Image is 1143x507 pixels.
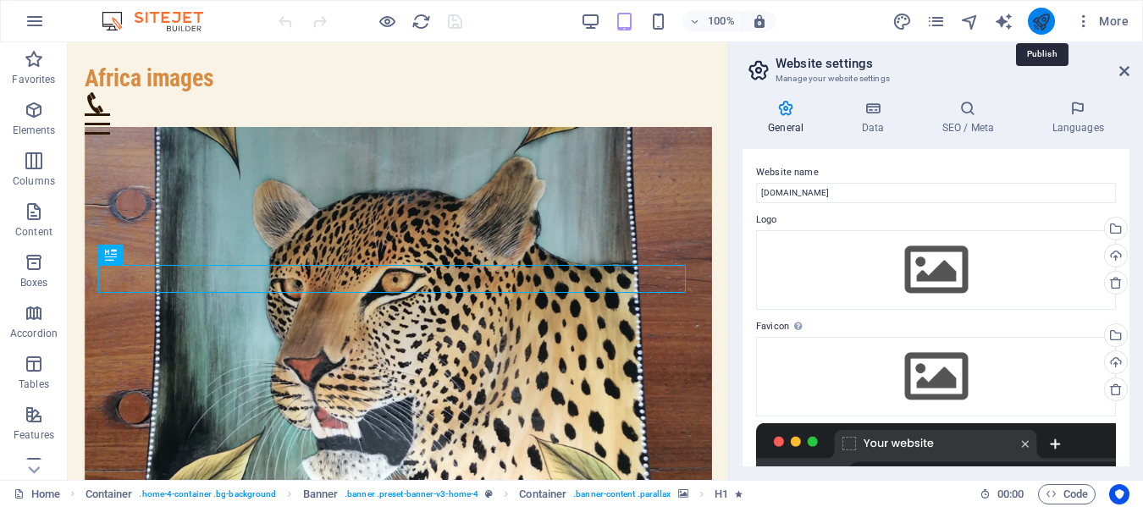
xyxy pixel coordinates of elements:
p: Content [15,225,52,239]
h6: Session time [980,484,1024,504]
span: More [1075,13,1129,30]
span: : [1009,488,1012,500]
span: . home-4-container .bg-background [139,484,276,504]
i: On resize automatically adjust zoom level to fit chosen device. [752,14,767,29]
div: Select files from the file manager, stock photos, or upload file(s) [756,230,1116,310]
i: Element contains an animation [735,489,743,499]
i: Reload page [411,12,431,31]
button: Usercentrics [1109,484,1129,504]
input: Name... [756,183,1116,203]
button: publish [1028,8,1055,35]
label: Logo [756,210,1116,230]
div: Select files from the file manager, stock photos, or upload file(s) [756,337,1116,416]
span: 00 00 [997,484,1024,504]
button: reload [411,11,431,31]
span: . banner .preset-banner-v3-home-4 [345,484,478,504]
button: Click here to leave preview mode and continue editing [377,11,397,31]
p: Boxes [20,276,48,289]
span: Click to select. Double-click to edit [86,484,133,504]
i: Design (Ctrl+Alt+Y) [892,12,912,31]
p: Favorites [12,73,55,86]
img: Editor Logo [97,11,224,31]
h6: 100% [708,11,735,31]
p: Tables [19,377,49,391]
button: navigator [960,11,980,31]
h4: General [743,100,836,135]
h4: Data [836,100,916,135]
span: Code [1046,484,1088,504]
i: This element is a customizable preset [485,489,493,499]
a: Click to cancel selection. Double-click to open Pages [14,484,60,504]
label: Website name [756,163,1116,183]
h3: Manage your website settings [776,71,1096,86]
h4: Languages [1026,100,1129,135]
button: pages [926,11,947,31]
button: Code [1038,484,1096,504]
h2: Website settings [776,56,1129,71]
label: Favicon [756,317,1116,337]
button: More [1068,8,1135,35]
button: text_generator [994,11,1014,31]
span: Click to select. Double-click to edit [519,484,566,504]
p: Elements [13,124,56,137]
button: design [892,11,913,31]
i: This element contains a background [678,489,688,499]
p: Accordion [10,327,58,340]
h4: SEO / Meta [916,100,1026,135]
span: . banner-content .parallax [573,484,671,504]
button: 100% [682,11,743,31]
i: Navigator [960,12,980,31]
span: Click to select. Double-click to edit [303,484,339,504]
i: AI Writer [994,12,1013,31]
i: Pages (Ctrl+Alt+S) [926,12,946,31]
nav: breadcrumb [86,484,743,504]
p: Columns [13,174,55,188]
p: Features [14,428,54,442]
span: Click to select. Double-click to edit [715,484,728,504]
